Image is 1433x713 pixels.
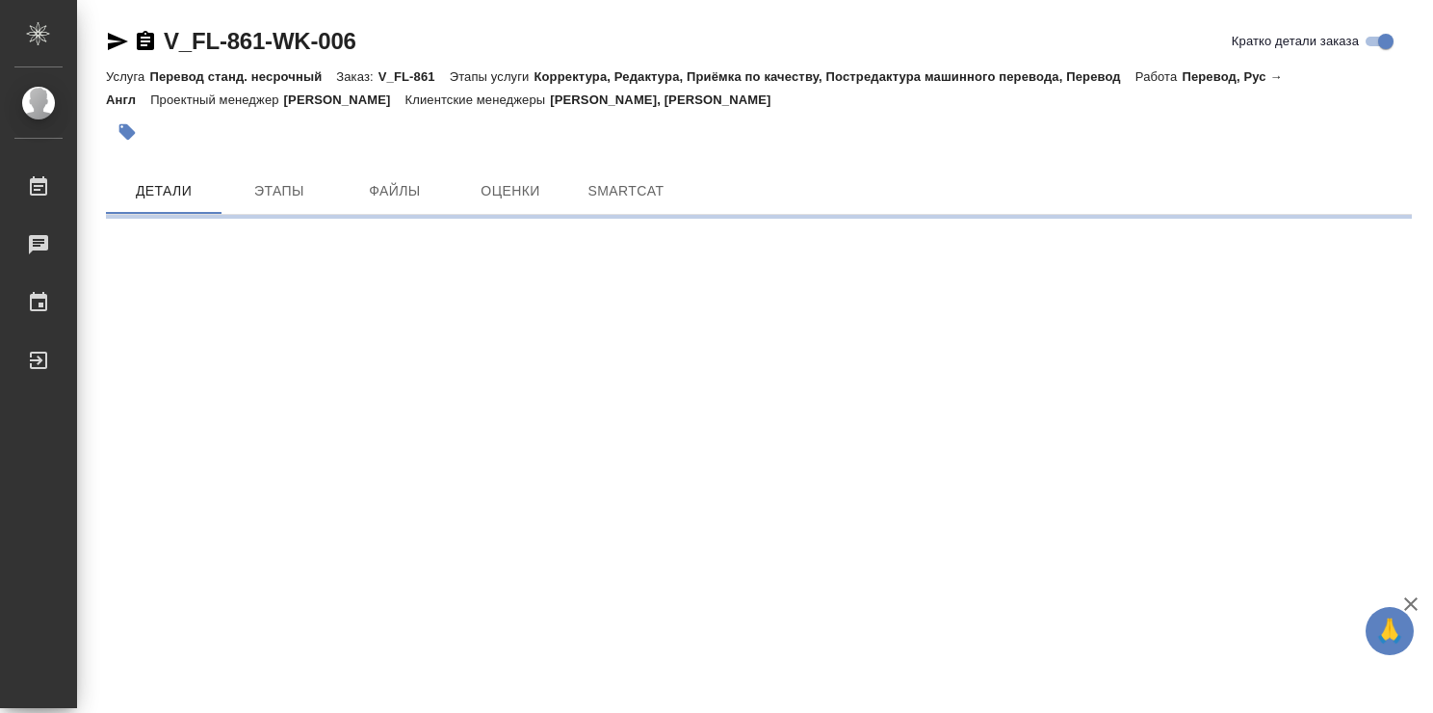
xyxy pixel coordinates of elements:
[405,92,551,107] p: Клиентские менеджеры
[1232,32,1359,51] span: Кратко детали заказа
[134,30,157,53] button: Скопировать ссылку
[534,69,1134,84] p: Корректура, Редактура, Приёмка по качеству, Постредактура машинного перевода, Перевод
[1135,69,1183,84] p: Работа
[450,69,534,84] p: Этапы услуги
[117,179,210,203] span: Детали
[106,30,129,53] button: Скопировать ссылку для ЯМессенджера
[336,69,378,84] p: Заказ:
[233,179,326,203] span: Этапы
[550,92,785,107] p: [PERSON_NAME], [PERSON_NAME]
[150,92,283,107] p: Проектный менеджер
[580,179,672,203] span: SmartCat
[1373,611,1406,651] span: 🙏
[464,179,557,203] span: Оценки
[106,69,149,84] p: Услуга
[149,69,336,84] p: Перевод станд. несрочный
[284,92,405,107] p: [PERSON_NAME]
[106,111,148,153] button: Добавить тэг
[349,179,441,203] span: Файлы
[164,28,356,54] a: V_FL-861-WK-006
[378,69,450,84] p: V_FL-861
[1366,607,1414,655] button: 🙏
